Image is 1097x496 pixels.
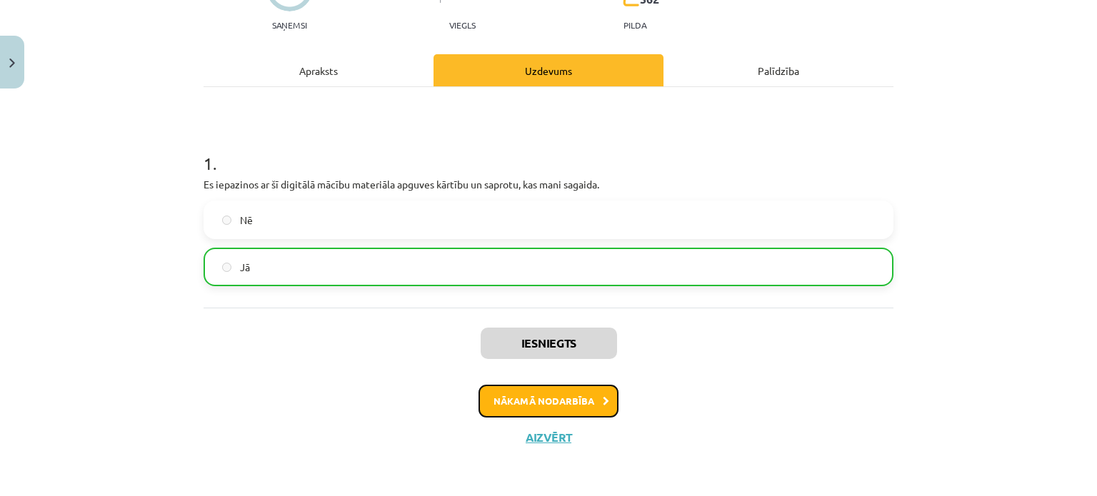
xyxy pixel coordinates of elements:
p: Viegls [449,20,476,30]
p: Es iepazinos ar šī digitālā mācību materiāla apguves kārtību un saprotu, kas mani sagaida. [204,177,893,192]
input: Jā [222,263,231,272]
img: icon-close-lesson-0947bae3869378f0d4975bcd49f059093ad1ed9edebbc8119c70593378902aed.svg [9,59,15,68]
button: Nākamā nodarbība [479,385,618,417]
span: Nē [240,213,253,228]
h1: 1 . [204,128,893,173]
p: Saņemsi [266,20,313,30]
button: Aizvērt [521,430,576,445]
div: Uzdevums [434,54,663,86]
button: Iesniegts [481,328,617,359]
p: pilda [623,20,646,30]
span: Jā [240,260,250,275]
input: Nē [222,216,231,225]
div: Palīdzība [663,54,893,86]
div: Apraksts [204,54,434,86]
